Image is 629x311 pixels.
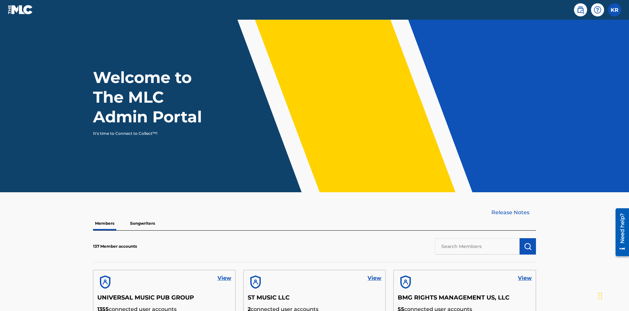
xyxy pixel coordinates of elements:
[368,274,381,282] a: View
[93,217,116,230] p: Members
[398,294,532,305] h5: BMG RIGHTS MANAGEMENT US, LLC
[8,5,33,14] img: MLC Logo
[577,6,584,14] img: search
[248,274,263,290] img: account
[594,6,601,14] img: help
[93,131,207,136] p: It's time to Connect to Collect™!
[524,242,532,250] img: Search Works
[596,280,629,311] iframe: Chat Widget
[598,286,602,306] div: Drag
[591,3,604,16] div: Help
[574,3,587,16] a: Public Search
[398,274,413,290] img: account
[93,68,216,127] h1: Welcome to The MLC Admin Portal
[128,217,157,230] p: Songwriters
[93,243,137,249] p: 137 Member accounts
[97,274,113,290] img: account
[611,206,629,259] iframe: Resource Center
[218,274,231,282] a: View
[491,209,536,217] a: Release Notes
[435,238,520,255] input: Search Members
[518,274,532,282] a: View
[97,294,231,305] h5: UNIVERSAL MUSIC PUB GROUP
[248,294,382,305] h5: ST MUSIC LLC
[608,3,621,16] div: User Menu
